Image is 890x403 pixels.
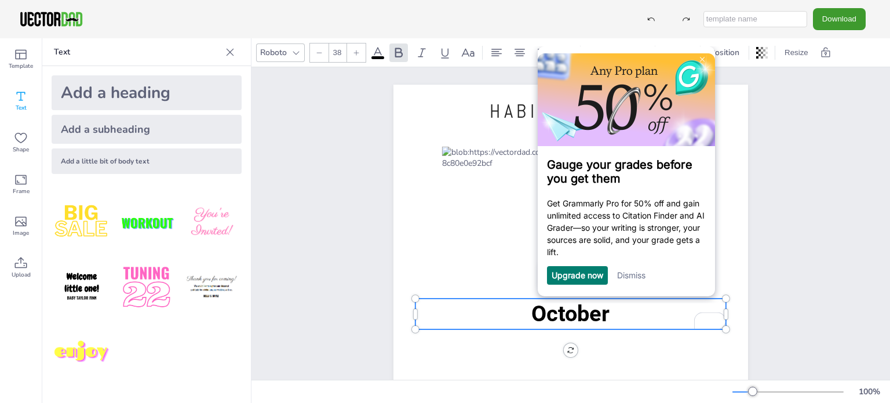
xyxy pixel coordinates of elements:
span: HABIT TRACKER [490,99,652,124]
img: GNLDUe7.png [52,257,112,318]
p: Get Grammarly Pro for 50% off and gain unlimited access to Citation Finder and AI Grader—so your ... [16,151,174,212]
span: Upload [12,270,31,279]
input: template name [703,11,807,27]
button: Download [813,8,866,30]
div: 100 % [855,386,883,397]
img: BBMXfK6.png [181,193,242,253]
a: Upgrade now [20,224,72,234]
h3: Gauge your grades before you get them [16,111,174,139]
span: Text [16,103,27,112]
img: VectorDad-1.png [19,10,84,28]
div: Roboto [258,45,289,60]
span: Image [13,228,29,238]
div: Add a subheading [52,115,242,144]
p: Text [54,38,221,66]
button: Resize [780,43,813,62]
img: style1.png [52,193,112,253]
a: Dismiss [86,224,114,234]
img: close_x_white.png [169,10,173,16]
span: October [531,301,610,326]
span: Template [9,61,33,71]
div: Add a heading [52,75,242,110]
div: To enrich screen reader interactions, please activate Accessibility in Grammarly extension settings [415,299,726,329]
span: Frame [13,187,30,196]
img: K4iXMrW.png [181,257,242,318]
div: Add a little bit of body text [52,148,242,174]
img: M7yqmqo.png [52,322,112,383]
span: Position [707,47,742,58]
img: b691f0dbac2949fda2ab1b53a00960fb-306x160.png [6,7,184,100]
span: Shape [13,145,29,154]
img: 1B4LbXY.png [116,257,177,318]
img: XdJCRjX.png [116,193,177,253]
